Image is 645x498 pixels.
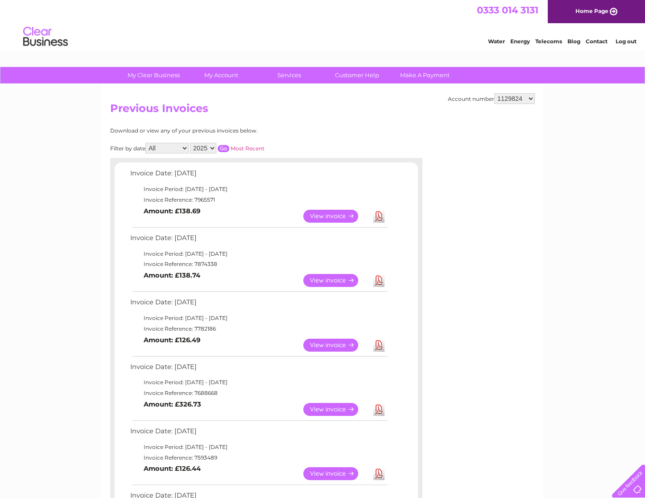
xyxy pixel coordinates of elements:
a: View [303,339,369,352]
img: logo.png [23,23,68,50]
td: Invoice Reference: 7782186 [128,324,389,334]
a: Download [373,210,385,223]
b: Amount: £138.74 [144,271,200,279]
td: Invoice Reference: 7874338 [128,259,389,270]
a: My Clear Business [117,67,190,83]
a: View [303,210,369,223]
a: View [303,403,369,416]
a: Make A Payment [388,67,462,83]
div: Clear Business is a trading name of Verastar Limited (registered in [GEOGRAPHIC_DATA] No. 3667643... [112,5,534,43]
a: View [303,467,369,480]
td: Invoice Date: [DATE] [128,296,389,313]
a: 0333 014 3131 [477,4,538,16]
b: Amount: £126.44 [144,465,201,473]
a: Customer Help [320,67,394,83]
a: Water [488,38,505,45]
td: Invoice Date: [DATE] [128,361,389,378]
div: Download or view any of your previous invoices below. [110,128,344,134]
a: Telecoms [535,38,562,45]
a: Download [373,274,385,287]
a: Contact [586,38,608,45]
td: Invoice Period: [DATE] - [DATE] [128,313,389,324]
td: Invoice Reference: 7965571 [128,195,389,205]
a: Log out [616,38,637,45]
div: Filter by date [110,143,344,154]
td: Invoice Period: [DATE] - [DATE] [128,249,389,259]
a: Download [373,467,385,480]
a: Download [373,339,385,352]
td: Invoice Date: [DATE] [128,425,389,442]
td: Invoice Period: [DATE] - [DATE] [128,442,389,452]
b: Amount: £126.49 [144,336,200,344]
a: Blog [567,38,580,45]
b: Amount: £138.69 [144,207,200,215]
a: Services [252,67,326,83]
td: Invoice Reference: 7593489 [128,452,389,463]
a: My Account [185,67,258,83]
div: Account number [448,93,535,104]
h2: Previous Invoices [110,102,535,119]
a: View [303,274,369,287]
a: Most Recent [231,145,265,152]
a: Energy [510,38,530,45]
td: Invoice Date: [DATE] [128,232,389,249]
td: Invoice Period: [DATE] - [DATE] [128,184,389,195]
td: Invoice Reference: 7688668 [128,388,389,398]
b: Amount: £326.73 [144,400,201,408]
a: Download [373,403,385,416]
td: Invoice Date: [DATE] [128,167,389,184]
td: Invoice Period: [DATE] - [DATE] [128,377,389,388]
